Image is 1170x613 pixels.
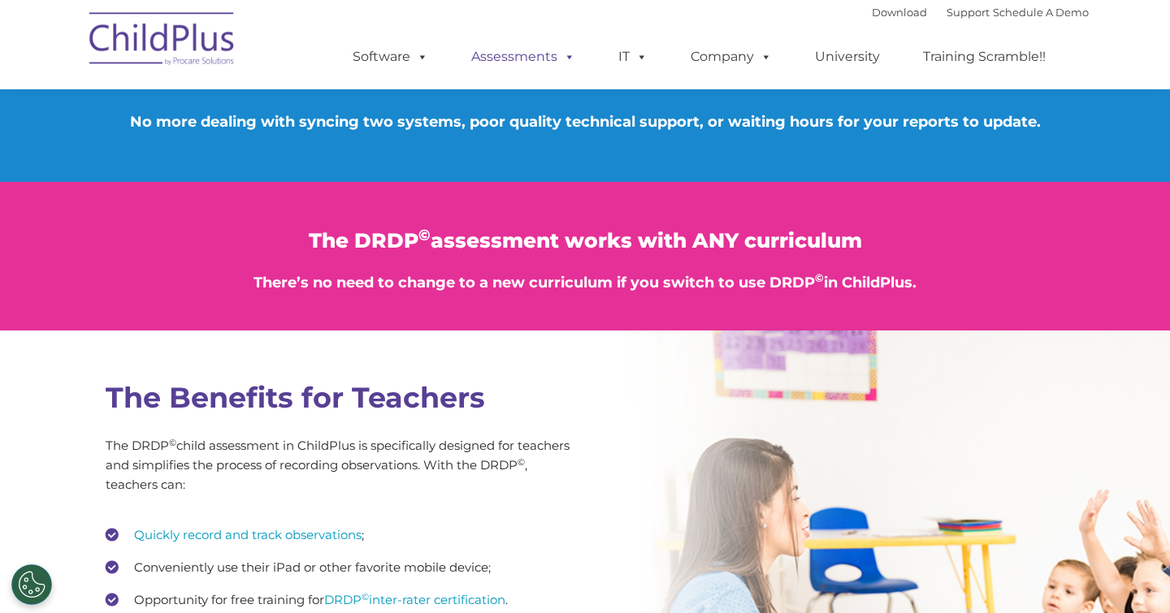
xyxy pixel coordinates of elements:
img: ChildPlus by Procare Solutions [81,1,244,82]
a: Schedule A Demo [993,6,1089,19]
a: Support [947,6,990,19]
strong: The Benefits for Teachers [106,380,485,415]
sup: © [169,437,176,448]
sup: © [362,591,369,602]
sup: © [518,456,525,468]
sup: © [815,271,824,284]
span: There’s no need to change to a new curriculum if you switch to use DRDP in ChildPlus. [253,274,916,291]
a: Company [674,41,788,73]
li: ; [106,523,573,547]
font: | [872,6,1089,19]
span: The DRDP assessment works with ANY curriculum [309,228,862,253]
a: Quickly record and track observations [134,527,362,542]
p: The DRDP child assessment in ChildPlus is specifically designed for teachers and simplifies the p... [106,436,573,494]
li: Conveniently use their iPad or other favorite mobile device; [106,555,573,580]
a: University [799,41,896,73]
a: IT [602,41,664,73]
a: Assessments [455,41,591,73]
a: Software [336,41,444,73]
li: Opportunity for free training for . [106,588,573,612]
a: Download [872,6,927,19]
sup: © [418,226,431,244]
button: Cookies Settings [11,564,52,605]
span: No more dealing with syncing two systems, poor quality technical support, or waiting hours for yo... [130,113,1041,131]
a: DRDP©inter-rater certification [324,592,505,607]
a: Training Scramble!! [907,41,1062,73]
